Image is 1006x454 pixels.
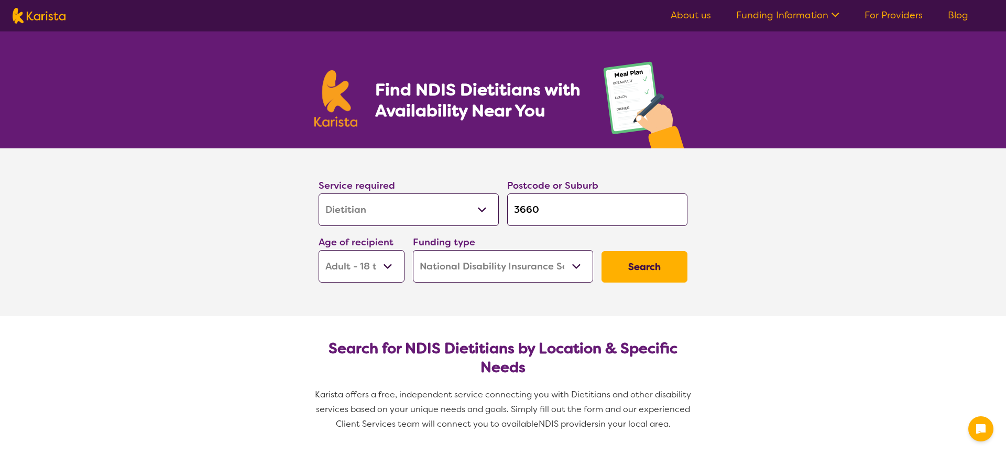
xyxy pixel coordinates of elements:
[314,70,357,127] img: Karista logo
[375,79,582,121] h1: Find NDIS Dietitians with Availability Near You
[13,8,65,24] img: Karista logo
[327,339,679,377] h2: Search for NDIS Dietitians by Location & Specific Needs
[865,9,923,21] a: For Providers
[598,418,671,429] span: in your local area.
[315,389,693,429] span: Karista offers a free, independent service connecting you with Dietitians and other disability se...
[736,9,839,21] a: Funding Information
[671,9,711,21] a: About us
[507,179,598,192] label: Postcode or Suburb
[602,251,687,283] button: Search
[319,179,395,192] label: Service required
[413,236,475,248] label: Funding type
[948,9,968,21] a: Blog
[539,418,559,429] span: NDIS
[600,57,692,148] img: dietitian
[561,418,598,429] span: providers
[319,236,393,248] label: Age of recipient
[507,193,687,226] input: Type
